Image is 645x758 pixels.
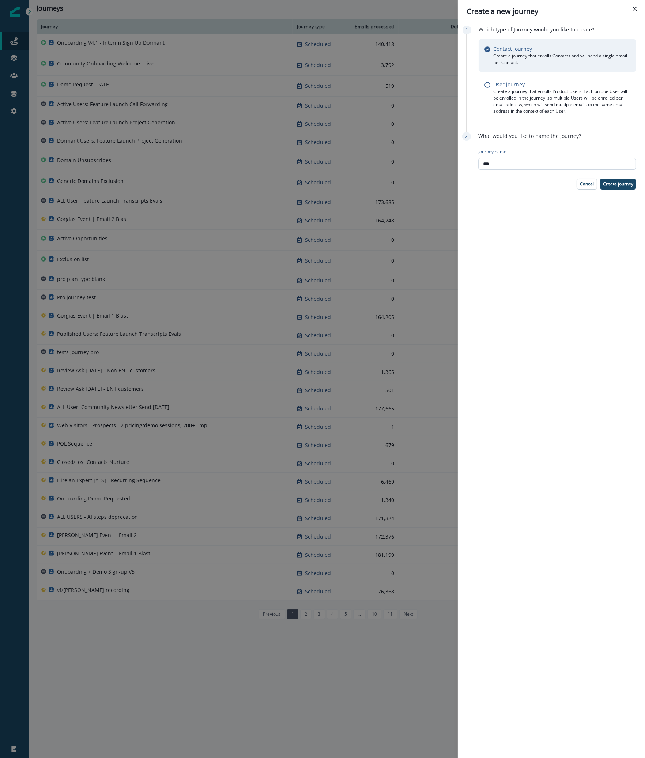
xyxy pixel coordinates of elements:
button: Cancel [577,179,597,189]
p: Create a journey that enrolls Product Users. Each unique User will be enrolled in the journey, so... [493,88,630,115]
p: Cancel [580,181,594,187]
button: Create journey [600,179,636,189]
p: Create a journey that enrolls Contacts and will send a single email per Contact. [493,53,630,66]
p: What would you like to name the journey? [478,132,581,140]
p: 1 [466,27,468,33]
p: User journey [493,80,525,88]
p: Which type of Journey would you like to create? [479,26,594,33]
p: Journey name [478,149,506,155]
p: Contact journey [493,45,532,53]
p: Create journey [603,181,633,187]
div: Create a new journey [467,6,636,17]
p: 2 [465,133,468,140]
button: Close [629,3,641,15]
